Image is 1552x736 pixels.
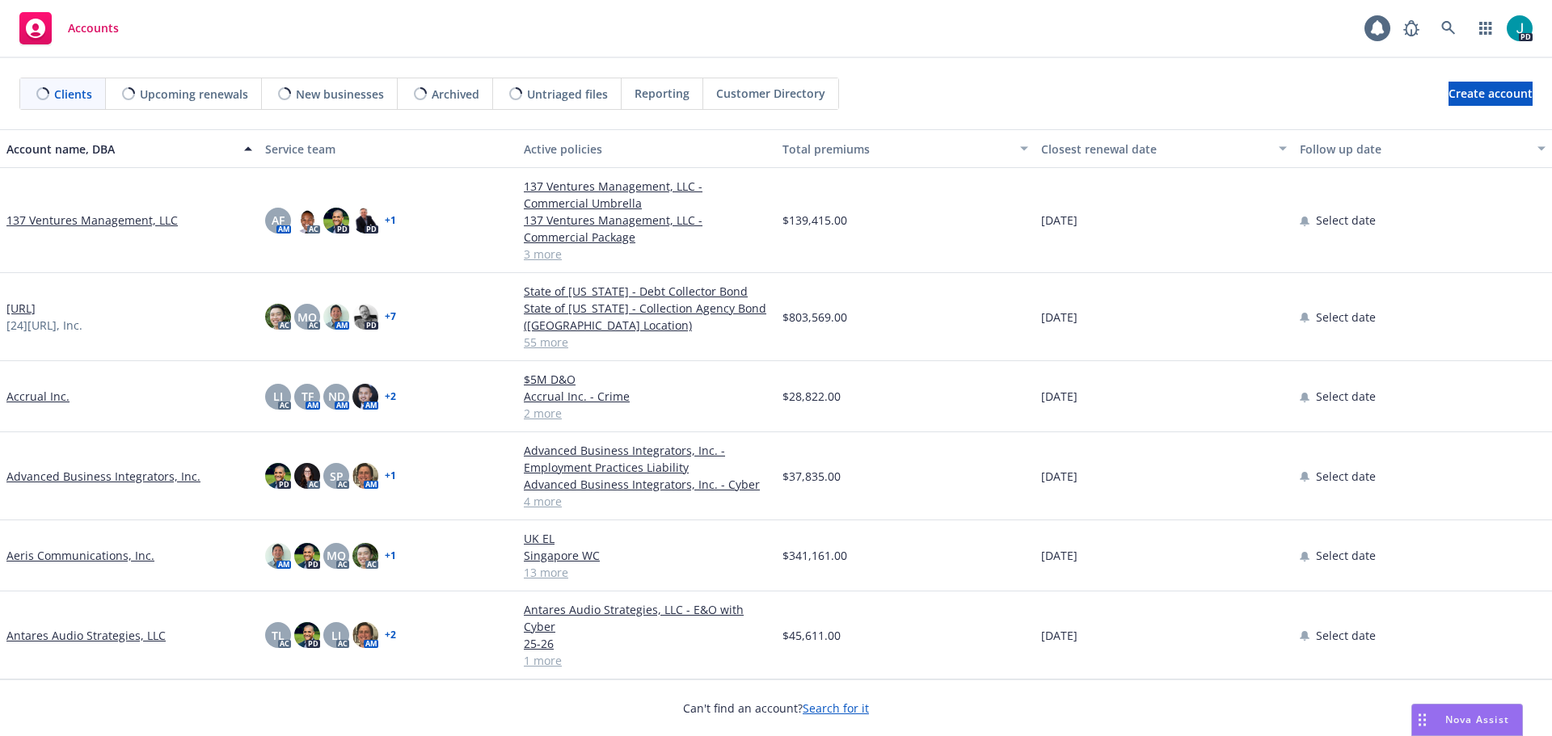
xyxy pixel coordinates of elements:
[524,493,770,510] a: 4 more
[352,304,378,330] img: photo
[524,300,770,334] a: State of [US_STATE] - Collection Agency Bond ([GEOGRAPHIC_DATA] Location)
[385,312,396,322] a: + 7
[330,468,344,485] span: SP
[1035,129,1293,168] button: Closest renewal date
[352,384,378,410] img: photo
[524,371,770,388] a: $5M D&O
[517,129,776,168] button: Active policies
[524,388,770,405] a: Accrual Inc. - Crime
[265,304,291,330] img: photo
[323,304,349,330] img: photo
[1041,468,1078,485] span: [DATE]
[524,178,770,212] a: 137 Ventures Management, LLC - Commercial Umbrella
[803,700,869,716] a: Search for it
[1316,547,1376,564] span: Select date
[782,212,847,229] span: $139,415.00
[6,468,200,485] a: Advanced Business Integrators, Inc.
[294,543,320,569] img: photo
[432,86,479,103] span: Archived
[524,246,770,263] a: 3 more
[54,86,92,103] span: Clients
[352,208,378,233] img: photo
[716,85,825,102] span: Customer Directory
[524,283,770,300] a: State of [US_STATE] - Debt Collector Bond
[1293,129,1552,168] button: Follow up date
[524,547,770,564] a: Singapore WC
[1041,627,1078,644] span: [DATE]
[323,208,349,233] img: photo
[6,141,234,158] div: Account name, DBA
[352,622,378,648] img: photo
[1395,12,1428,44] a: Report a Bug
[1316,388,1376,405] span: Select date
[259,129,517,168] button: Service team
[294,463,320,489] img: photo
[524,476,770,493] a: Advanced Business Integrators, Inc. - Cyber
[6,212,178,229] a: 137 Ventures Management, LLC
[385,551,396,561] a: + 1
[327,547,346,564] span: MQ
[524,405,770,422] a: 2 more
[524,334,770,351] a: 55 more
[6,547,154,564] a: Aeris Communications, Inc.
[13,6,125,51] a: Accounts
[776,129,1035,168] button: Total premiums
[352,543,378,569] img: photo
[1316,627,1376,644] span: Select date
[1041,547,1078,564] span: [DATE]
[1411,704,1523,736] button: Nova Assist
[297,309,317,326] span: MQ
[1316,468,1376,485] span: Select date
[782,627,841,644] span: $45,611.00
[524,530,770,547] a: UK EL
[273,388,283,405] span: LI
[352,463,378,489] img: photo
[6,388,70,405] a: Accrual Inc.
[6,317,82,334] span: [24][URL], Inc.
[6,300,36,317] a: [URL]
[1470,12,1502,44] a: Switch app
[1316,212,1376,229] span: Select date
[1041,212,1078,229] span: [DATE]
[385,471,396,481] a: + 1
[524,601,770,635] a: Antares Audio Strategies, LLC - E&O with Cyber
[265,141,511,158] div: Service team
[782,468,841,485] span: $37,835.00
[1041,309,1078,326] span: [DATE]
[782,141,1010,158] div: Total premiums
[265,463,291,489] img: photo
[524,564,770,581] a: 13 more
[294,208,320,233] img: photo
[524,442,770,476] a: Advanced Business Integrators, Inc. - Employment Practices Liability
[140,86,248,103] span: Upcoming renewals
[272,212,285,229] span: AF
[524,652,770,669] a: 1 more
[385,630,396,640] a: + 2
[1041,388,1078,405] span: [DATE]
[331,627,341,644] span: LI
[385,392,396,402] a: + 2
[6,627,166,644] a: Antares Audio Strategies, LLC
[683,700,869,717] span: Can't find an account?
[1412,704,1432,735] div: Drag to move
[1432,12,1465,44] a: Search
[302,388,314,405] span: TF
[385,216,396,225] a: + 1
[1041,141,1269,158] div: Closest renewal date
[296,86,384,103] span: New businesses
[527,86,608,103] span: Untriaged files
[524,635,770,652] a: 25-26
[782,388,841,405] span: $28,822.00
[1507,15,1533,41] img: photo
[68,22,119,35] span: Accounts
[1445,713,1509,726] span: Nova Assist
[1316,309,1376,326] span: Select date
[328,388,345,405] span: ND
[1300,141,1528,158] div: Follow up date
[1449,82,1533,106] a: Create account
